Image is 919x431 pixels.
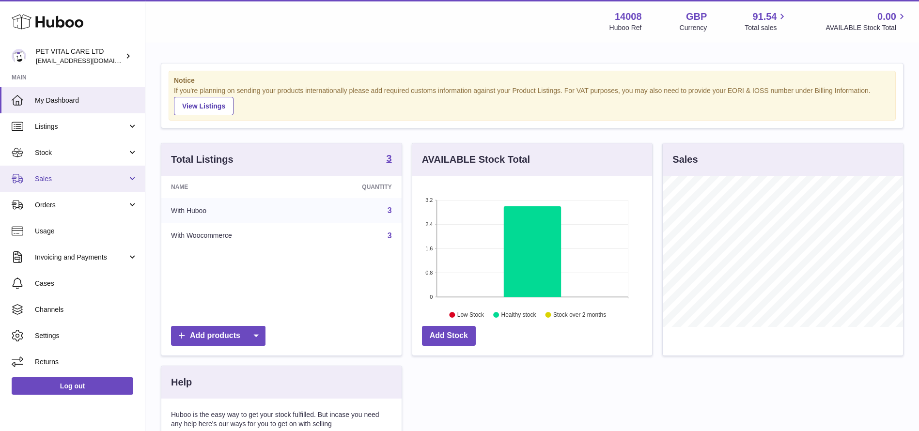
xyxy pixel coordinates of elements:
div: Currency [680,23,707,32]
a: 0.00 AVAILABLE Stock Total [826,10,907,32]
a: Add Stock [422,326,476,346]
span: 91.54 [752,10,777,23]
span: AVAILABLE Stock Total [826,23,907,32]
div: Huboo Ref [609,23,642,32]
a: 3 [387,154,392,165]
a: 3 [388,231,392,240]
span: Total sales [745,23,788,32]
strong: Notice [174,76,890,85]
span: Returns [35,357,138,367]
text: Healthy stock [501,311,536,318]
p: Huboo is the easy way to get your stock fulfilled. But incase you need any help here's our ways f... [171,410,392,429]
div: PET VITAL CARE LTD [36,47,123,65]
span: My Dashboard [35,96,138,105]
th: Name [161,176,311,198]
span: Usage [35,227,138,236]
strong: 14008 [615,10,642,23]
h3: Help [171,376,192,389]
text: 0 [430,294,433,300]
a: 3 [388,206,392,215]
a: View Listings [174,97,234,115]
div: If you're planning on sending your products internationally please add required customs informati... [174,86,890,115]
text: Low Stock [457,311,484,318]
a: 91.54 Total sales [745,10,788,32]
span: Channels [35,305,138,314]
td: With Huboo [161,198,311,223]
td: With Woocommerce [161,223,311,248]
h3: Total Listings [171,153,234,166]
strong: 3 [387,154,392,163]
span: Settings [35,331,138,340]
h3: Sales [672,153,698,166]
text: 3.2 [425,197,433,203]
span: Stock [35,148,127,157]
text: 2.4 [425,221,433,227]
a: Log out [12,377,133,395]
span: 0.00 [877,10,896,23]
span: Orders [35,200,127,210]
th: Quantity [311,176,402,198]
text: 1.6 [425,246,433,251]
span: Invoicing and Payments [35,253,127,262]
span: Listings [35,122,127,131]
span: [EMAIL_ADDRESS][DOMAIN_NAME] [36,57,142,64]
strong: GBP [686,10,707,23]
text: 0.8 [425,270,433,276]
img: petvitalcare@gmail.com [12,49,26,63]
h3: AVAILABLE Stock Total [422,153,530,166]
text: Stock over 2 months [553,311,606,318]
a: Add products [171,326,265,346]
span: Cases [35,279,138,288]
span: Sales [35,174,127,184]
